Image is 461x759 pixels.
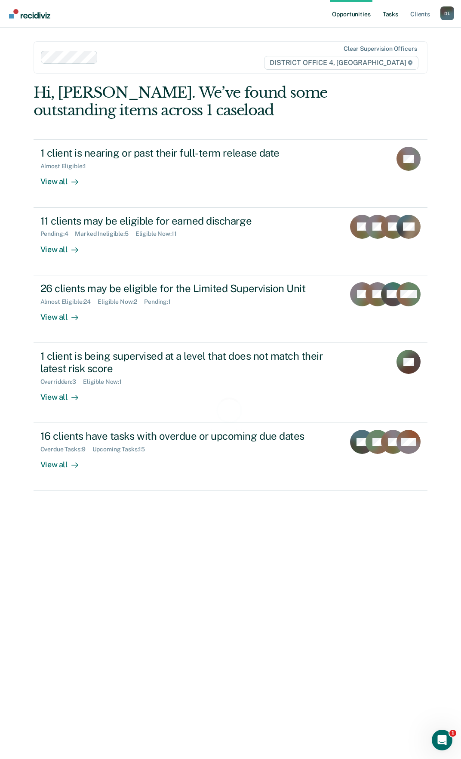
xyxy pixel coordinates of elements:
img: Recidiviz [9,9,50,19]
div: Loading data... [210,428,251,435]
div: Clear supervision officers [344,45,417,52]
iframe: Intercom live chat [432,730,452,750]
span: DISTRICT OFFICE 4, [GEOGRAPHIC_DATA] [264,56,418,70]
button: Profile dropdown button [440,6,454,20]
span: 1 [449,730,456,737]
div: D L [440,6,454,20]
